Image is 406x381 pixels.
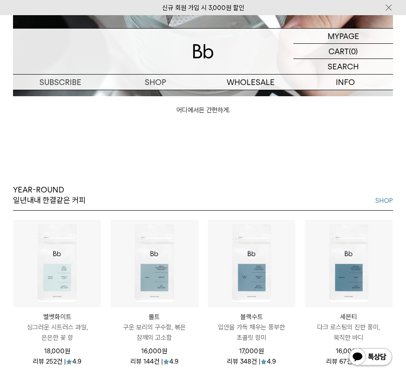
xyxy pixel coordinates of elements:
p: 세븐티 [305,312,393,322]
p: CART [328,44,349,59]
a: 블랙수트 입안을 가득 채우는 풍부한 초콜릿 향미 [208,312,296,343]
a: SHOP [375,195,393,206]
span: 16,000 [141,347,167,355]
span: 원 [162,347,167,355]
div: 리뷰 348건 | 4.9 [227,356,276,365]
p: 싱그러운 시트러스 과일, 은은한 꽃 향 [13,322,101,343]
a: SHOP [108,75,203,90]
a: 신규 회원 가입 시 3,000원 할인 [162,4,244,12]
a: 몰트 구운 보리의 구수함, 볶은 참깨의 고소함 [110,312,198,343]
p: MYPAGE [328,29,359,43]
p: WHOLESALE [203,75,298,90]
span: 18,000 [44,347,70,355]
a: MYPAGE [293,29,393,44]
div: 리뷰 252건 | 4.9 [33,356,81,365]
p: 몰트 [110,312,198,322]
a: 벨벳화이트 싱그러운 시트러스 과일, 은은한 꽃 향 [13,312,101,343]
p: 다크 로스팅의 진한 풍미, 묵직한 바디 [305,322,393,343]
img: 몰트 [110,220,198,307]
p: 블랙수트 [208,312,296,322]
a: 세븐티 다크 로스팅의 진한 풍미, 묵직한 바디 [305,312,393,343]
p: 구운 보리의 구수함, 볶은 참깨의 고소함 [110,322,198,343]
p: 벨벳화이트 [13,312,101,322]
p: YEAR-ROUND 일년내내 한결같은 커피 [13,185,86,206]
img: 벨벳화이트 [13,220,101,307]
a: 어디에서든 간편하게. [176,106,230,114]
p: INFO [298,75,393,90]
span: 16,000 [336,347,362,355]
span: 원 [65,347,70,355]
span: 원 [258,347,264,355]
img: 블랙수트 [208,220,296,307]
img: 로고 [193,44,214,59]
p: (0) [349,44,358,59]
a: SUBSCRIBE [13,75,108,90]
div: 리뷰 67건 | 4.9 [326,356,371,365]
div: 리뷰 144건 | 4.9 [130,356,179,365]
p: SEARCH [328,59,359,74]
img: 카카오톡 채널 1:1 채팅 버튼 [348,347,393,368]
a: CART (0) [293,44,393,59]
img: 세븐티 [305,220,393,307]
span: 17,000 [239,347,264,355]
p: 입안을 가득 채우는 풍부한 초콜릿 향미 [208,322,296,343]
